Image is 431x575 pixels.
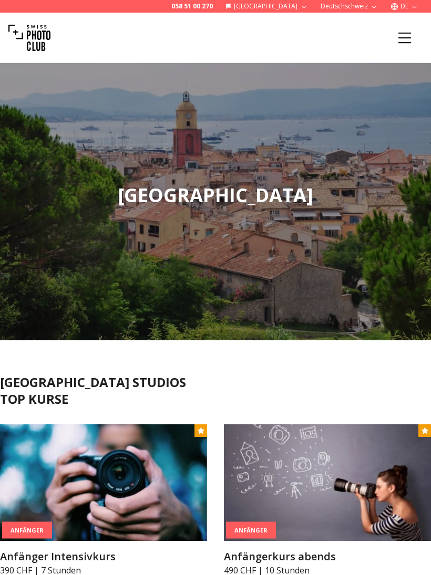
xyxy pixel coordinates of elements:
a: 058 51 00 270 [171,2,213,11]
div: Anfänger [2,521,52,539]
span: [GEOGRAPHIC_DATA] [118,182,313,208]
img: Swiss photo club [8,17,50,59]
button: Menu [387,20,423,56]
div: Anfänger [226,521,276,539]
h3: Anfängerkurs abends [224,549,431,564]
img: Anfängerkurs abends [224,424,431,541]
